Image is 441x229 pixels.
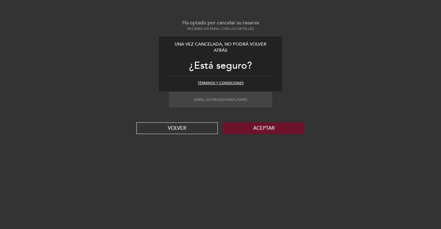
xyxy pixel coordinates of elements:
div: Una vez cancelada, no podrá volver atrás [169,41,272,54]
button: Aceptar [223,122,305,134]
button: VOLVER [136,122,218,134]
button: Términos y condiciones [198,81,244,86]
small: [EMAIL_ADDRESS][DOMAIN_NAME] [194,98,247,102]
span: ¿Está seguro? [189,59,252,72]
